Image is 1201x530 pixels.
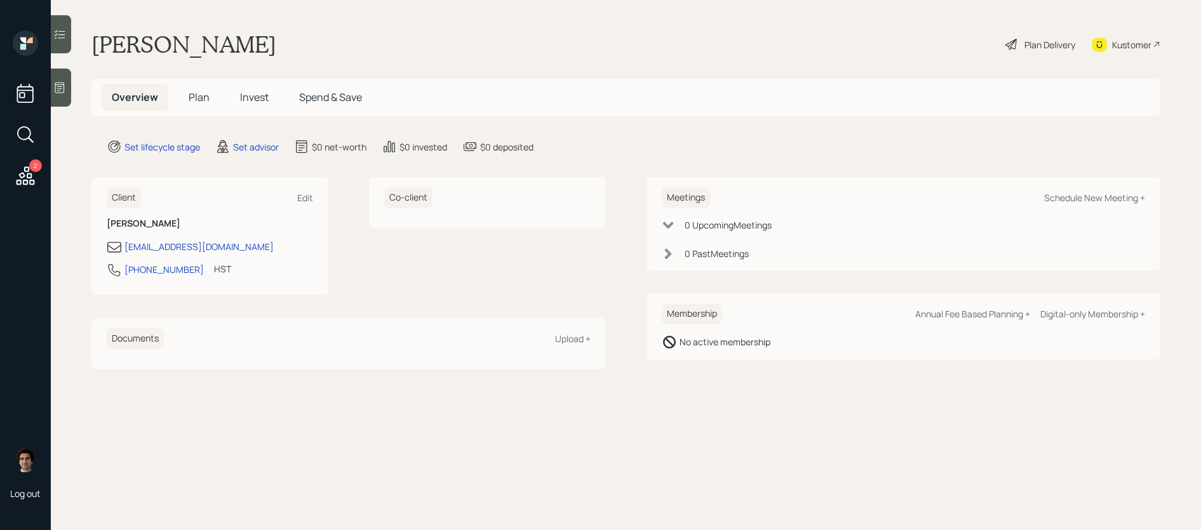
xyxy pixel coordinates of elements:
div: Set lifecycle stage [124,140,200,154]
div: Schedule New Meeting + [1044,192,1145,204]
div: [EMAIL_ADDRESS][DOMAIN_NAME] [124,240,274,253]
div: HST [214,262,231,275]
h6: Client [107,187,141,208]
span: Plan [189,90,210,104]
div: Kustomer [1112,38,1151,51]
div: 0 Past Meeting s [685,247,749,260]
img: harrison-schaefer-headshot-2.png [13,447,38,472]
div: 0 Upcoming Meeting s [685,218,772,232]
div: Annual Fee Based Planning + [915,308,1030,320]
span: Invest [240,90,269,104]
div: Plan Delivery [1024,38,1075,51]
span: Spend & Save [299,90,362,104]
h1: [PERSON_NAME] [91,30,276,58]
div: $0 deposited [480,140,533,154]
h6: Documents [107,328,164,349]
span: Overview [112,90,158,104]
div: $0 invested [399,140,447,154]
div: Edit [297,192,313,204]
div: Set advisor [233,140,279,154]
div: Digital-only Membership + [1040,308,1145,320]
h6: Membership [662,303,722,324]
div: Upload + [555,333,591,345]
div: Log out [10,487,41,500]
div: [PHONE_NUMBER] [124,263,204,276]
h6: Meetings [662,187,710,208]
h6: [PERSON_NAME] [107,218,313,229]
div: No active membership [680,335,770,348]
h6: Co-client [384,187,433,208]
div: 2 [29,159,42,172]
div: $0 net-worth [312,140,366,154]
